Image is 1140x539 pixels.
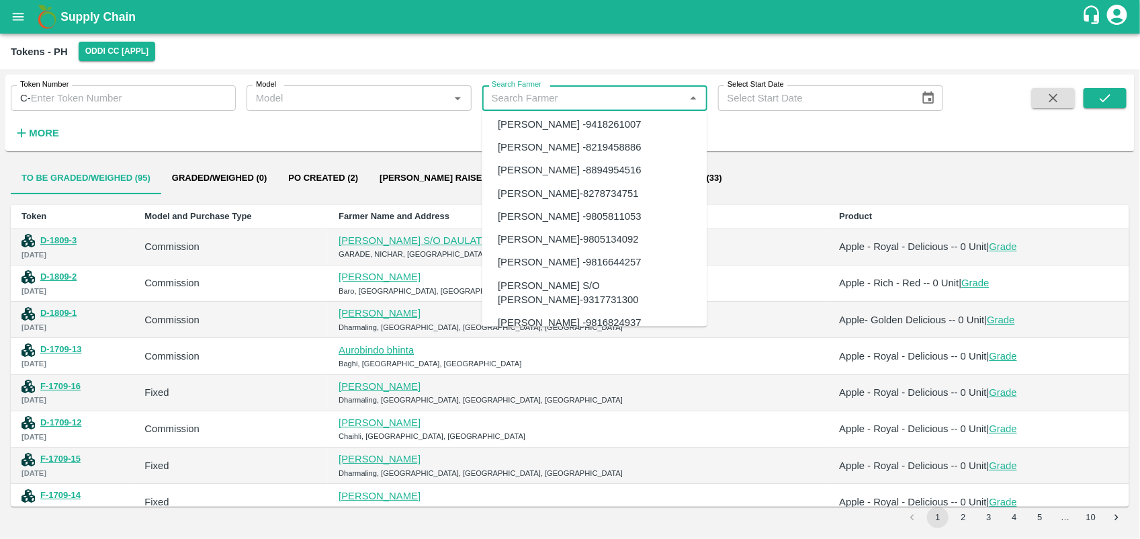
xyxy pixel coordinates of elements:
button: F-1709-15 [40,452,81,467]
span: | [985,315,988,325]
a: Grade [990,351,1017,362]
div: Commission [144,313,317,327]
span: Apple- Golden Delicious -- 0 Unit [839,315,984,325]
nav: pagination navigation [900,507,1129,528]
button: D-1709-12 [40,415,81,431]
button: Graded/Weighed (0) [161,162,278,194]
label: Select Start Date [728,79,784,90]
label: Model [256,79,276,90]
div: Commission [144,421,317,436]
img: tokensIcon [21,234,35,247]
div: [PERSON_NAME] -8219458886 [498,140,642,155]
button: Go to page 10 [1080,507,1102,528]
button: [PERSON_NAME] Raised (188) [369,162,522,194]
input: Select Start Date [718,85,911,111]
b: [DATE] [21,433,46,441]
img: tokensIcon [21,270,35,284]
button: Open [449,89,466,107]
div: [PERSON_NAME] S/O [PERSON_NAME]-9317731300 [498,278,697,308]
b: Product [839,211,872,221]
b: [DATE] [21,360,46,368]
button: F-1709-16 [40,379,81,395]
div: [PERSON_NAME]-8278734751 [498,186,640,201]
a: Grade [990,497,1017,507]
a: Grade [990,387,1017,398]
label: Search Farmer [492,79,541,90]
button: Go to page 4 [1004,507,1025,528]
span: Apple - Royal - Delicious -- 0 Unit [839,497,986,507]
a: Aurobindo bhinta [339,345,414,356]
div: Fixed [144,495,317,509]
button: Po Created (2) [277,162,369,194]
span: Apple - Rich - Red -- 0 Unit [839,278,959,288]
div: [PERSON_NAME] -9816824937 [498,316,642,331]
div: [PERSON_NAME] -9816644257 [498,255,642,269]
a: [PERSON_NAME] S/O DAULAT RAM [339,235,507,246]
span: Apple - Royal - Delicious -- 0 Unit [839,387,986,398]
b: [DATE] [21,251,46,259]
div: GARADE, NICHAR, [GEOGRAPHIC_DATA], [GEOGRAPHIC_DATA], [GEOGRAPHIC_DATA] [339,248,818,260]
div: Baghi, [GEOGRAPHIC_DATA], [GEOGRAPHIC_DATA] [339,358,818,370]
img: tokensIcon [21,489,35,503]
b: Model and Purchase Type [144,211,251,221]
span: | [987,351,990,362]
button: open drawer [3,1,34,32]
b: [DATE] [21,505,46,513]
span: | [987,387,990,398]
strong: More [29,128,59,138]
div: Fixed [144,458,317,473]
div: C- [11,85,236,111]
div: [PERSON_NAME] -9805811053 [498,209,642,224]
b: [DATE] [21,469,46,477]
a: Supply Chain [60,7,1082,26]
input: Enter Token Number [31,85,236,111]
button: More [11,122,62,144]
a: [PERSON_NAME] [339,454,421,464]
div: Dharmaling, [GEOGRAPHIC_DATA], [GEOGRAPHIC_DATA], [GEOGRAPHIC_DATA] [339,394,818,406]
button: page 1 [927,507,949,528]
img: tokensIcon [21,307,35,321]
a: Grade [990,460,1017,471]
b: [DATE] [21,396,46,404]
span: | [987,460,990,471]
span: | [987,241,990,252]
b: Token [21,211,46,221]
button: Go to page 5 [1029,507,1051,528]
div: Fixed [144,385,317,400]
div: Baro, [GEOGRAPHIC_DATA], [GEOGRAPHIC_DATA] [339,285,818,297]
div: [PERSON_NAME] -8894954516 [498,163,642,177]
a: Grade [961,278,989,288]
img: logo [34,3,60,30]
button: Go to next page [1106,507,1127,528]
button: D-1809-3 [40,233,77,249]
img: tokensIcon [21,453,35,466]
img: tokensIcon [21,380,35,393]
button: D-1709-13 [40,342,81,358]
b: Supply Chain [60,10,136,24]
a: [PERSON_NAME] [339,272,421,282]
span: | [987,423,990,434]
div: customer-support [1082,5,1105,29]
a: Grade [987,315,1014,325]
img: tokensIcon [21,343,35,357]
div: Commission [144,349,317,364]
div: Ranot, [GEOGRAPHIC_DATA], [GEOGRAPHIC_DATA] [339,503,818,515]
span: Apple - Royal - Delicious -- 0 Unit [839,423,986,434]
span: Apple - Royal - Delicious -- 0 Unit [839,241,986,252]
b: [DATE] [21,287,46,295]
img: tokensIcon [21,416,35,429]
span: Apple - Royal - Delicious -- 0 Unit [839,351,986,362]
button: F-1709-14 [40,488,81,503]
button: To be Graded/Weighed (95) [11,162,161,194]
span: Apple - Royal - Delicious -- 0 Unit [839,460,986,471]
a: Grade [990,423,1017,434]
a: [PERSON_NAME] [339,491,421,501]
button: Select DC [79,42,156,61]
div: account of current user [1105,3,1129,31]
b: Farmer Name and Address [339,211,449,221]
span: | [987,497,990,507]
button: Go to page 3 [978,507,1000,528]
button: Go to page 2 [953,507,974,528]
div: … [1055,511,1076,524]
a: [PERSON_NAME] [339,308,421,319]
